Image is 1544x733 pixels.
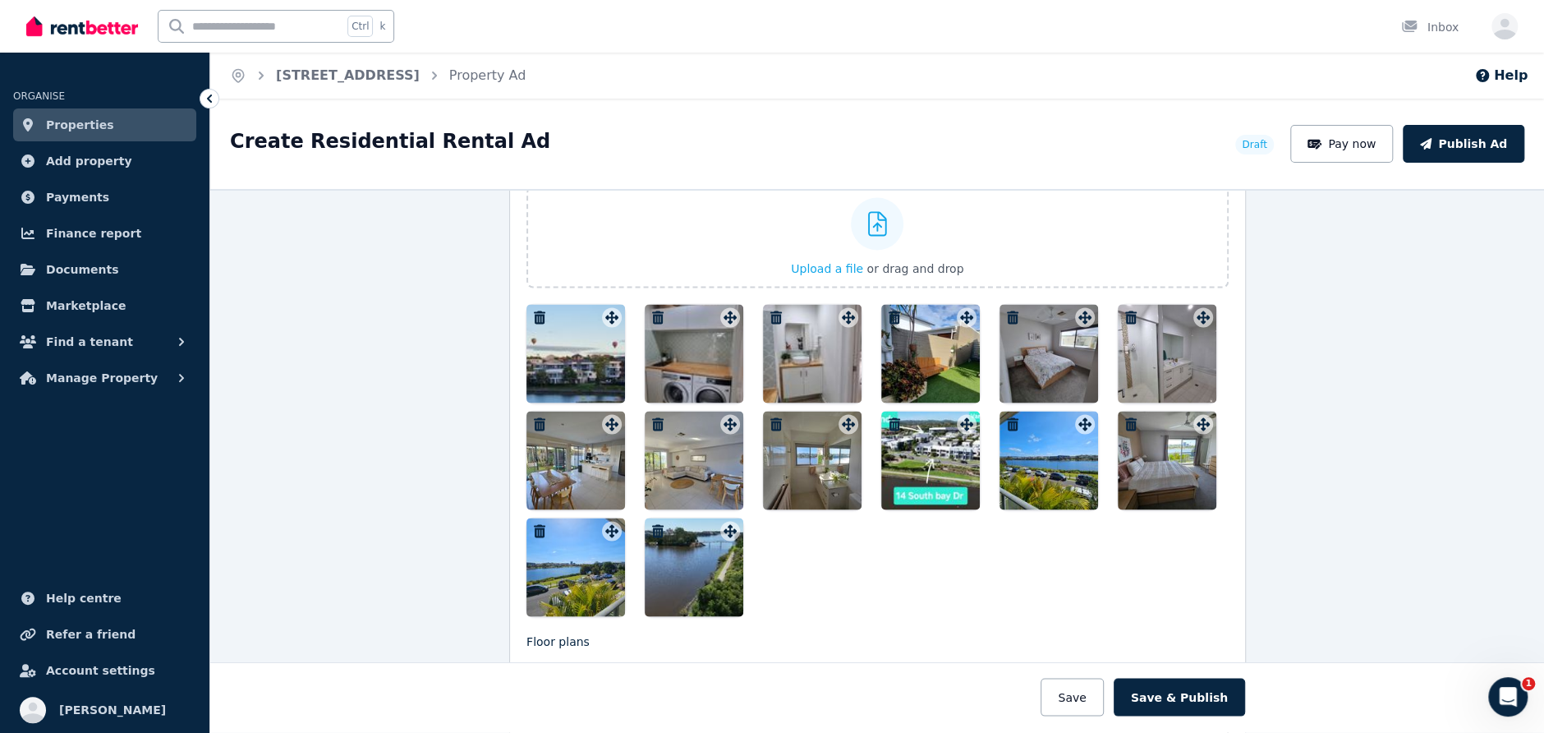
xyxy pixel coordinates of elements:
[1522,677,1535,690] span: 1
[13,181,196,214] a: Payments
[46,224,141,243] span: Finance report
[1401,19,1459,35] div: Inbox
[46,115,114,135] span: Properties
[13,145,196,177] a: Add property
[347,16,373,37] span: Ctrl
[46,260,119,279] span: Documents
[276,67,420,83] a: [STREET_ADDRESS]
[866,261,963,274] span: or drag and drop
[13,217,196,250] a: Finance report
[210,53,545,99] nav: Breadcrumb
[46,625,136,644] span: Refer a friend
[526,633,1229,649] p: Floor plans
[13,325,196,358] button: Find a tenant
[13,108,196,141] a: Properties
[13,289,196,322] a: Marketplace
[46,588,122,608] span: Help centre
[1114,679,1245,717] button: Save & Publish
[1242,138,1266,151] span: Draft
[46,332,133,352] span: Find a tenant
[449,67,526,83] a: Property Ad
[26,14,138,39] img: RentBetter
[1474,66,1528,85] button: Help
[230,128,550,154] h1: Create Residential Rental Ad
[13,90,65,102] span: ORGANISE
[46,187,109,207] span: Payments
[1041,679,1103,717] button: Save
[59,700,166,720] span: [PERSON_NAME]
[379,20,385,33] span: k
[13,582,196,615] a: Help centre
[13,253,196,286] a: Documents
[46,661,155,680] span: Account settings
[1488,677,1528,717] iframe: Intercom live chat
[46,296,126,316] span: Marketplace
[1403,125,1524,163] button: Publish Ad
[791,260,963,276] button: Upload a file or drag and drop
[1290,125,1394,163] button: Pay now
[13,654,196,687] a: Account settings
[13,362,196,394] button: Manage Property
[13,618,196,651] a: Refer a friend
[791,261,863,274] span: Upload a file
[46,151,132,171] span: Add property
[46,368,158,388] span: Manage Property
